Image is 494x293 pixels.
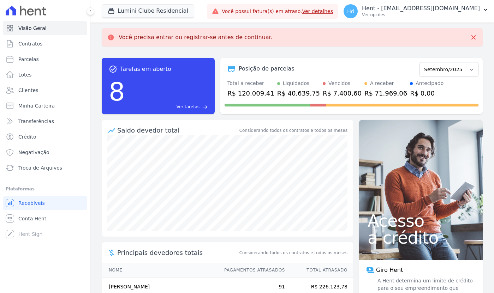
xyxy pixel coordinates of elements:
[362,12,480,18] p: Ver opções
[3,99,87,113] a: Minha Carteira
[109,65,117,73] span: task_alt
[3,52,87,66] a: Parcelas
[18,102,55,109] span: Minha Carteira
[102,4,194,18] button: Lumini Clube Residencial
[18,215,46,222] span: Conta Hent
[239,65,294,73] div: Posição de parcelas
[376,266,403,274] span: Giro Hent
[338,1,494,21] button: Hd Hent - [EMAIL_ADDRESS][DOMAIN_NAME] Ver opções
[102,263,218,277] th: Nome
[18,56,39,63] span: Parcelas
[323,88,362,98] div: R$ 7.400,60
[18,133,36,140] span: Crédito
[227,80,274,87] div: Total a receber
[117,248,238,257] span: Principais devedores totais
[3,21,87,35] a: Visão Geral
[370,80,394,87] div: A receber
[3,161,87,175] a: Troca de Arquivos
[18,40,42,47] span: Contratos
[202,104,208,110] span: east
[368,229,474,246] span: a crédito
[117,126,238,135] div: Saldo devedor total
[362,5,480,12] p: Hent - [EMAIL_ADDRESS][DOMAIN_NAME]
[239,127,347,134] div: Considerando todos os contratos e todos os meses
[218,263,285,277] th: Pagamentos Atrasados
[128,104,208,110] a: Ver tarefas east
[364,88,407,98] div: R$ 71.969,06
[222,8,333,15] span: Você possui fatura(s) em atraso.
[18,149,49,156] span: Negativação
[3,83,87,97] a: Clientes
[347,9,354,14] span: Hd
[120,65,171,73] span: Tarefas em aberto
[277,88,320,98] div: R$ 40.639,75
[18,87,38,94] span: Clientes
[3,37,87,51] a: Contratos
[410,88,444,98] div: R$ 0,00
[3,196,87,210] a: Recebíveis
[177,104,200,110] span: Ver tarefas
[18,71,32,78] span: Lotes
[302,8,333,14] a: Ver detalhes
[119,34,273,41] p: Você precisa entrar ou registrar-se antes de continuar.
[3,212,87,226] a: Conta Hent
[18,25,47,32] span: Visão Geral
[6,185,84,193] div: Plataformas
[3,130,87,144] a: Crédito
[18,164,62,171] span: Troca de Arquivos
[285,263,353,277] th: Total Atrasado
[328,80,350,87] div: Vencidos
[416,80,444,87] div: Antecipado
[3,114,87,128] a: Transferências
[239,250,347,256] span: Considerando todos os contratos e todos os meses
[368,212,474,229] span: Acesso
[18,118,54,125] span: Transferências
[18,200,45,207] span: Recebíveis
[283,80,310,87] div: Liquidados
[227,88,274,98] div: R$ 120.009,41
[109,73,125,110] div: 8
[3,145,87,159] a: Negativação
[3,68,87,82] a: Lotes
